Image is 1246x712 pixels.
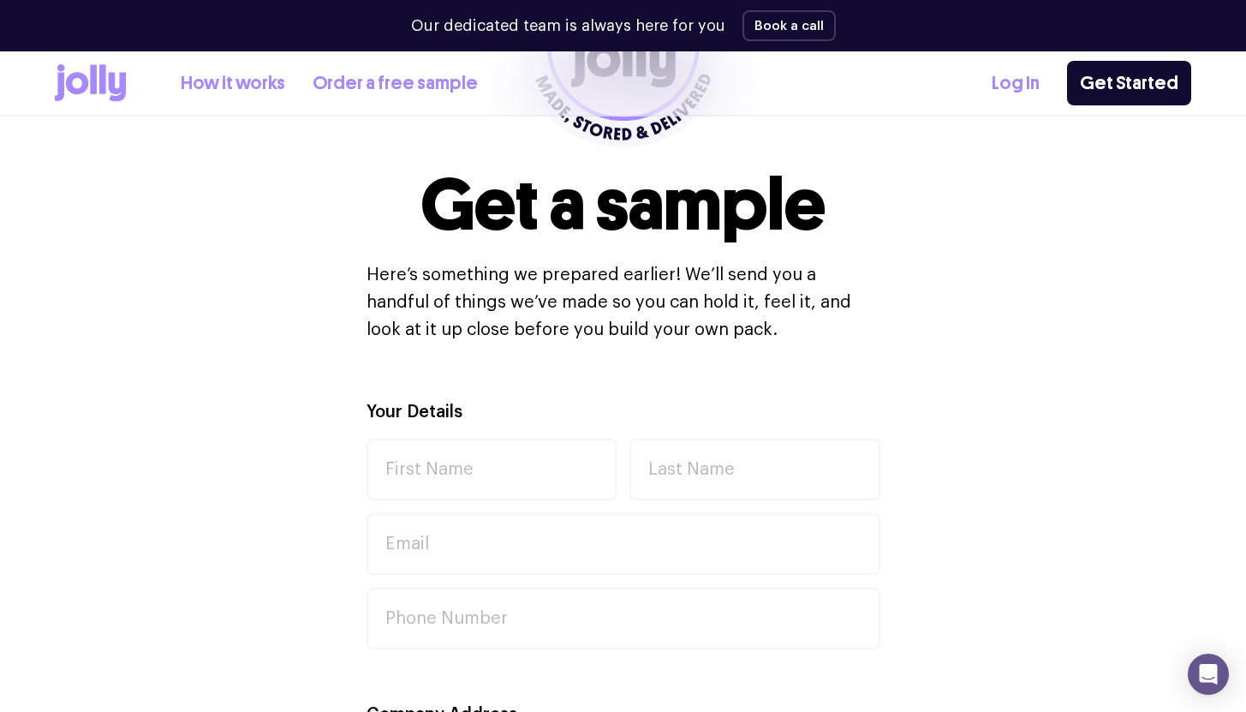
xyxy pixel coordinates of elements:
[742,10,836,41] button: Book a call
[367,400,462,425] label: Your Details
[1067,61,1191,105] a: Get Started
[420,169,826,241] h1: Get a sample
[992,69,1040,98] a: Log In
[367,261,880,344] p: Here’s something we prepared earlier! We’ll send you a handful of things we’ve made so you can ho...
[181,69,285,98] a: How it works
[313,69,478,98] a: Order a free sample
[411,15,725,38] p: Our dedicated team is always here for you
[1188,654,1229,695] div: Open Intercom Messenger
